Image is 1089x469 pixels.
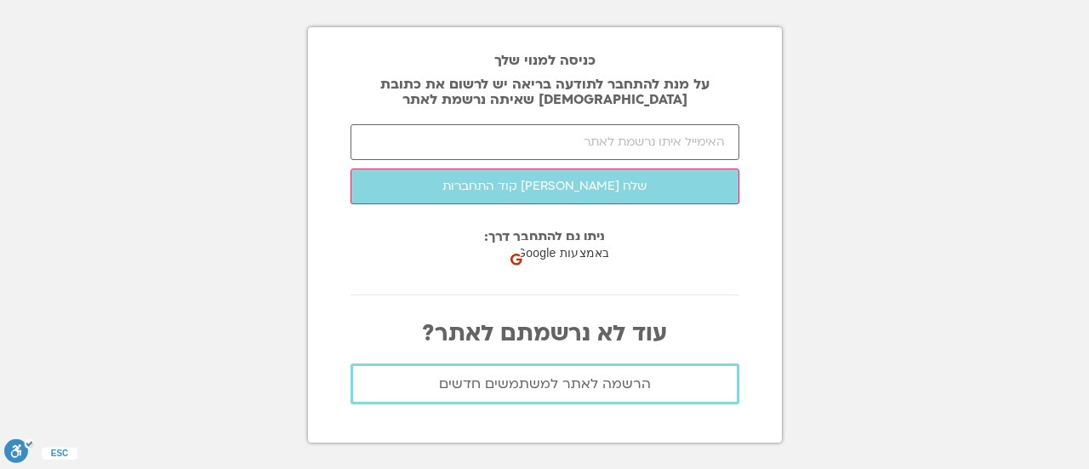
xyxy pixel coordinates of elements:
[351,77,739,107] p: על מנת להתחבר לתודעה בריאה יש לרשום את כתובת [DEMOGRAPHIC_DATA] שאיתה נרשמת לאתר
[439,376,651,392] span: הרשמה לאתר למשתמשים חדשים
[351,321,739,346] p: עוד לא נרשמתם לאתר?
[351,124,739,160] input: האימייל איתו נרשמת לאתר
[351,53,739,68] h2: כניסה למנוי שלך
[516,244,643,262] span: כניסה באמצעות Google
[351,169,739,204] button: שלח [PERSON_NAME] קוד התחברות
[505,237,676,271] div: כניסה באמצעות Google
[351,363,739,404] a: הרשמה לאתר למשתמשים חדשים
